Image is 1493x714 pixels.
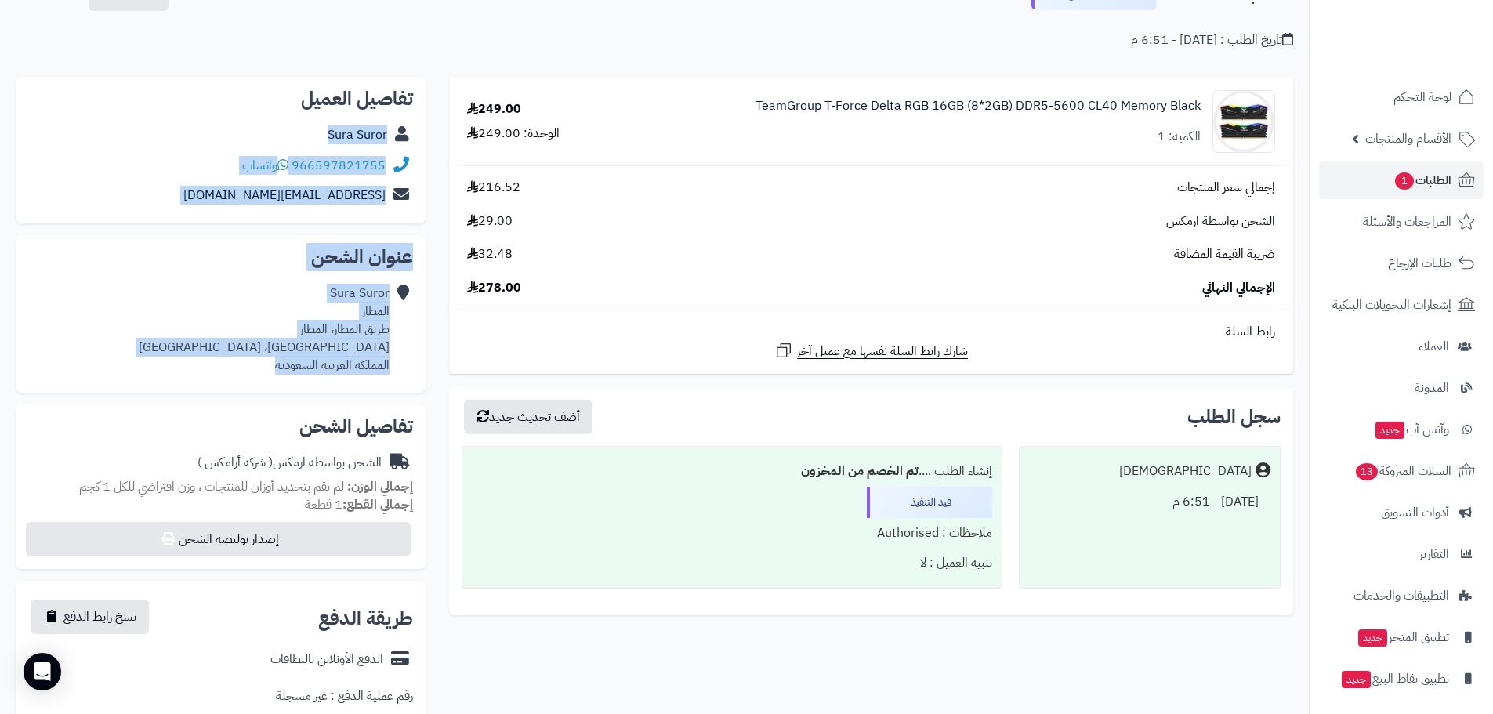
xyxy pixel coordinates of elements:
div: الدفع الأونلاين بالبطاقات [270,651,383,669]
div: الشحن بواسطة ارمكس [197,454,382,472]
div: رقم عملية الدفع : غير مسجلة [276,687,413,705]
div: الكمية: 1 [1158,128,1201,146]
span: الإجمالي النهائي [1202,279,1275,297]
a: العملاء [1319,328,1484,365]
span: إشعارات التحويلات البنكية [1332,294,1451,316]
img: 1750876013-284eac13-1046-4931-8232-b7151955308e_removalai_preview-90x90.png [1213,90,1274,153]
span: ( شركة أرامكس ) [197,453,273,472]
span: الطلبات [1393,169,1451,191]
div: تاريخ الطلب : [DATE] - 6:51 م [1131,31,1293,49]
a: إشعارات التحويلات البنكية [1319,286,1484,324]
span: 32.48 [467,245,513,263]
span: جديد [1342,671,1371,688]
h2: طريقة الدفع [318,609,413,628]
span: ضريبة القيمة المضافة [1174,245,1275,263]
a: التطبيقات والخدمات [1319,577,1484,614]
a: لوحة التحكم [1319,78,1484,116]
h2: تفاصيل العميل [28,89,413,108]
span: نسخ رابط الدفع [63,607,136,626]
span: العملاء [1419,335,1449,357]
div: [DEMOGRAPHIC_DATA] [1119,462,1252,480]
a: أدوات التسويق [1319,494,1484,531]
a: المدونة [1319,369,1484,407]
a: تطبيق المتجرجديد [1319,618,1484,656]
a: شارك رابط السلة نفسها مع عميل آخر [774,341,968,361]
a: Sura Suror [328,125,387,144]
span: الأقسام والمنتجات [1365,128,1451,150]
strong: إجمالي القطع: [342,495,413,514]
div: [DATE] - 6:51 م [1029,487,1270,517]
a: السلات المتروكة13 [1319,452,1484,490]
span: جديد [1358,629,1387,647]
div: ملاحظات : Authorised [472,518,991,549]
span: شارك رابط السلة نفسها مع عميل آخر [797,343,968,361]
h3: سجل الطلب [1187,408,1281,426]
span: التطبيقات والخدمات [1353,585,1449,607]
span: أدوات التسويق [1381,502,1449,524]
span: 1 [1394,172,1414,190]
span: التقارير [1419,543,1449,565]
span: 29.00 [467,212,513,230]
a: التقارير [1319,535,1484,573]
button: أضف تحديث جديد [464,400,592,434]
div: قيد التنفيذ [867,487,992,518]
div: 249.00 [467,100,521,118]
small: 1 قطعة [305,495,413,514]
a: وآتس آبجديد [1319,411,1484,448]
span: 216.52 [467,179,520,197]
span: 13 [1355,462,1378,480]
span: وآتس آب [1374,419,1449,440]
span: طلبات الإرجاع [1388,252,1451,274]
span: تطبيق نقاط البيع [1340,668,1449,690]
span: لوحة التحكم [1393,86,1451,108]
strong: إجمالي الوزن: [347,477,413,496]
div: Open Intercom Messenger [24,653,61,690]
button: إصدار بوليصة الشحن [26,522,411,556]
a: المراجعات والأسئلة [1319,203,1484,241]
b: تم الخصم من المخزون [801,462,919,480]
span: السلات المتروكة [1354,460,1451,482]
div: الوحدة: 249.00 [467,125,560,143]
a: واتساب [242,156,288,175]
a: الطلبات1 [1319,161,1484,199]
span: إجمالي سعر المنتجات [1177,179,1275,197]
span: الشحن بواسطة ارمكس [1166,212,1275,230]
span: 278.00 [467,279,521,297]
a: تطبيق نقاط البيعجديد [1319,660,1484,698]
a: 966597821755 [292,156,386,175]
div: تنبيه العميل : لا [472,548,991,578]
a: TeamGroup T-Force Delta RGB 16GB (8*2GB) DDR5-5600 CL40 Memory Black [756,97,1201,115]
span: المدونة [1415,377,1449,399]
div: إنشاء الطلب .... [472,456,991,487]
span: المراجعات والأسئلة [1363,211,1451,233]
h2: عنوان الشحن [28,248,413,266]
a: [EMAIL_ADDRESS][DOMAIN_NAME] [183,186,386,205]
span: تطبيق المتجر [1357,626,1449,648]
img: logo-2.png [1386,31,1478,64]
div: Sura Suror المطار طريق المطار، المطار [GEOGRAPHIC_DATA]، [GEOGRAPHIC_DATA] المملكة العربية السعودية [139,285,390,374]
h2: تفاصيل الشحن [28,417,413,436]
a: طلبات الإرجاع [1319,245,1484,282]
span: جديد [1375,422,1404,439]
span: لم تقم بتحديد أوزان للمنتجات ، وزن افتراضي للكل 1 كجم [79,477,344,496]
div: رابط السلة [455,323,1287,341]
button: نسخ رابط الدفع [31,600,149,634]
